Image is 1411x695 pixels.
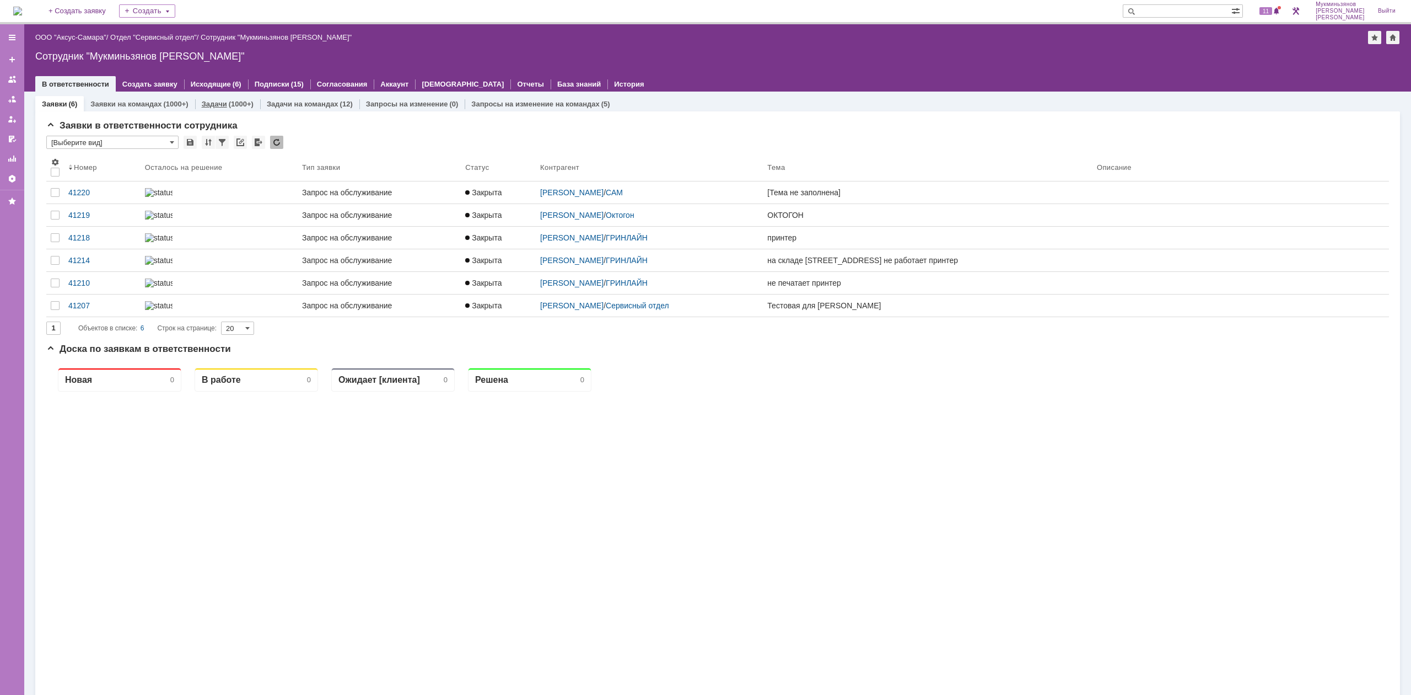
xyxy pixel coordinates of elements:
[340,100,353,108] div: (12)
[298,204,461,226] a: Запрос на обслуживание
[35,51,1400,62] div: Сотрудник "Мукминьзянов [PERSON_NAME]"
[461,181,536,204] a: Закрыта
[540,279,604,287] a: [PERSON_NAME]
[465,233,502,242] span: Закрыта
[3,130,21,148] a: Мои согласования
[141,181,298,204] a: statusbar-60 (1).png
[68,188,136,197] div: 41220
[78,322,217,335] i: Строк на странице:
[64,181,141,204] a: 41220
[267,100,338,108] a: Задачи на командах
[302,301,456,310] div: Запрос на обслуживание
[298,295,461,317] a: Запрос на обслуживание
[540,256,604,265] a: [PERSON_NAME]
[540,188,758,197] div: /
[202,100,227,108] a: Задачи
[3,90,21,108] a: Заявки в моей ответственности
[145,279,173,287] img: statusbar-100 (1).png
[461,295,536,317] a: Закрыта
[110,33,197,41] a: Отдел "Сервисный отдел"
[191,80,231,88] a: Исходящие
[429,15,462,26] div: Решена
[298,227,461,249] a: Запрос на обслуживание
[767,163,785,172] div: Тема
[202,136,215,149] div: Сортировка...
[461,204,536,226] a: Закрыта
[141,272,298,294] a: statusbar-100 (1).png
[1231,5,1242,15] span: Расширенный поиск
[767,211,1088,220] div: ОКТОГОН
[461,249,536,271] a: Закрыта
[145,188,173,197] img: statusbar-60 (1).png
[90,100,161,108] a: Заявки на командах
[145,211,173,220] img: statusbar-100 (1).png
[767,256,1088,265] div: на складе [STREET_ADDRESS] не работает принтер
[461,227,536,249] a: Закрыта
[68,301,136,310] div: 41207
[540,233,604,242] a: [PERSON_NAME]
[13,7,22,15] a: Перейти на домашнюю страницу
[614,80,644,88] a: История
[291,80,304,88] div: (15)
[763,153,1092,181] th: Тема
[606,211,634,220] a: Октогон
[252,136,265,149] div: Экспорт списка
[155,15,195,26] div: В работе
[46,344,231,354] span: Доска по заявкам в ответственности
[1289,4,1302,18] a: Перейти в интерфейс администратора
[606,233,648,242] a: ГРИНЛАЙН
[3,51,21,68] a: Создать заявку
[540,279,758,287] div: /
[110,33,201,41] div: /
[767,301,1088,310] div: Тестовая для [PERSON_NAME]
[763,227,1092,249] a: принтер
[261,17,265,25] div: 0
[298,181,461,204] a: Запрос на обслуживание
[64,272,141,294] a: 41210
[517,80,544,88] a: Отчеты
[606,279,648,287] a: ГРИНЛАЙН
[540,256,758,265] div: /
[145,301,173,310] img: statusbar-100 (1).png
[64,227,141,249] a: 41218
[163,100,188,108] div: (1000+)
[302,188,456,197] div: Запрос на обслуживание
[141,249,298,271] a: statusbar-60 (1).png
[302,211,456,220] div: Запрос на обслуживание
[64,249,141,271] a: 41214
[1316,14,1365,21] span: [PERSON_NAME]
[141,227,298,249] a: statusbar-100 (1).png
[298,272,461,294] a: Запрос на обслуживание
[540,301,758,310] div: /
[145,256,173,265] img: statusbar-60 (1).png
[270,136,283,149] div: Обновлять список
[141,295,298,317] a: statusbar-100 (1).png
[1259,7,1272,15] span: 11
[366,100,448,108] a: Запросы на изменение
[255,80,289,88] a: Подписки
[35,33,106,41] a: ООО "Аксус-Самара"
[122,80,177,88] a: Создать заявку
[763,272,1092,294] a: не печатает принтер
[3,71,21,88] a: Заявки на командах
[540,163,579,172] div: Контрагент
[141,322,144,335] div: 6
[1097,163,1132,172] div: Описание
[13,7,22,15] img: logo
[68,279,136,287] div: 41210
[767,279,1088,287] div: не печатает принтер
[302,256,456,265] div: Запрос на обслуживание
[763,295,1092,317] a: Тестовая для [PERSON_NAME]
[35,33,110,41] div: /
[68,100,77,108] div: (6)
[540,211,758,220] div: /
[298,249,461,271] a: Запрос на обслуживание
[767,233,1088,242] div: принтер
[229,100,254,108] div: (1000+)
[298,153,461,181] th: Тип заявки
[119,4,175,18] div: Создать
[540,211,604,220] a: [PERSON_NAME]
[465,256,502,265] span: Закрыта
[397,17,401,25] div: 0
[302,279,456,287] div: Запрос на обслуживание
